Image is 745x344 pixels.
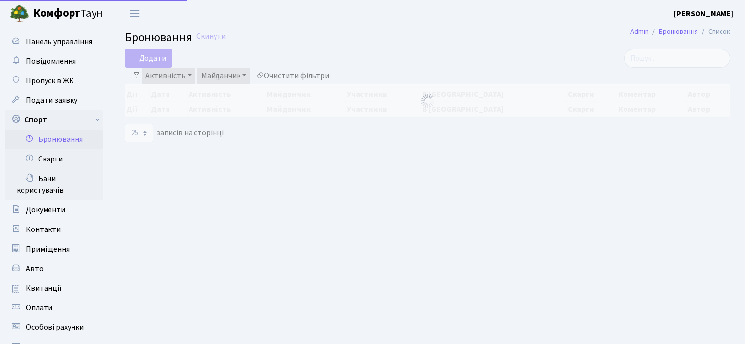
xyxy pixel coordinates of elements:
span: Бронювання [125,29,192,46]
b: [PERSON_NAME] [674,8,733,19]
nav: breadcrumb [616,22,745,42]
span: Особові рахунки [26,322,84,333]
a: Бани користувачів [5,169,103,200]
a: Авто [5,259,103,278]
span: Квитанції [26,283,62,294]
a: Контакти [5,220,103,239]
span: Подати заявку [26,95,77,106]
a: Повідомлення [5,51,103,71]
span: Панель управління [26,36,92,47]
span: Оплати [26,302,52,313]
a: Оплати [5,298,103,318]
a: Бронювання [659,26,698,37]
a: Активність [142,68,195,84]
a: Скинути [196,32,226,41]
button: Додати [125,49,172,68]
input: Пошук... [624,49,730,68]
a: Приміщення [5,239,103,259]
a: Очистити фільтри [252,68,333,84]
a: Пропуск в ЖК [5,71,103,91]
span: Пропуск в ЖК [26,75,74,86]
span: Документи [26,205,65,215]
span: Повідомлення [26,56,76,67]
a: Admin [630,26,649,37]
b: Комфорт [33,5,80,21]
a: Документи [5,200,103,220]
a: Бронювання [5,130,103,149]
a: [PERSON_NAME] [674,8,733,20]
a: Подати заявку [5,91,103,110]
select: записів на сторінці [125,124,153,142]
span: Контакти [26,224,61,235]
span: Таун [33,5,103,22]
a: Особові рахунки [5,318,103,337]
a: Панель управління [5,32,103,51]
button: Переключити навігацію [122,5,147,22]
label: записів на сторінці [125,124,224,142]
img: Обробка... [420,93,435,109]
a: Скарги [5,149,103,169]
a: Спорт [5,110,103,130]
span: Приміщення [26,244,70,254]
a: Квитанції [5,278,103,298]
img: logo.png [10,4,29,23]
li: Список [698,26,730,37]
span: Авто [26,263,44,274]
a: Майданчик [197,68,250,84]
